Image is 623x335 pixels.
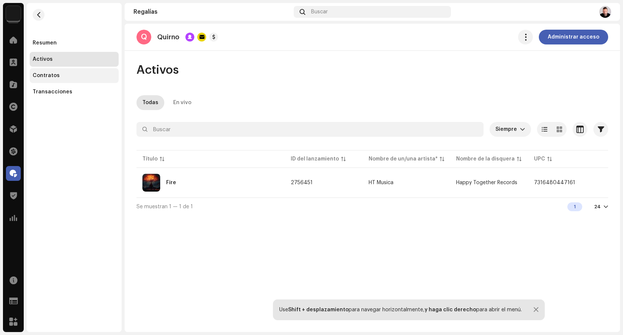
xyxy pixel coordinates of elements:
[166,180,176,185] div: Fire
[594,204,601,210] div: 24
[311,9,328,15] span: Buscar
[136,122,484,137] input: Buscar
[142,95,158,110] div: Todas
[495,122,520,137] span: Siempre
[33,40,57,46] div: Resumen
[599,6,611,18] img: d22b4095-d449-4ccf-9eb5-85ca29122d11
[456,155,515,163] div: Nombre de la disquera
[6,6,21,21] img: edd8793c-a1b1-4538-85bc-e24b6277bc1e
[33,56,53,62] div: Activos
[30,36,119,50] re-m-nav-item: Resumen
[567,202,582,211] div: 1
[136,63,179,77] span: Activos
[291,155,339,163] div: ID del lanzamiento
[136,204,193,209] span: Se muestran 1 — 1 de 1
[456,180,517,185] span: Happy Together Records
[136,30,151,44] div: Q
[548,30,599,44] span: Administrar acceso
[369,155,438,163] div: Nombre de un/una artista*
[142,155,158,163] div: Título
[142,174,160,192] img: 765c6f74-bf23-4f84-b796-552c75500136
[157,33,179,41] p: Quirno
[288,307,349,312] strong: Shift + desplazamiento
[369,180,444,185] span: HT Musica
[30,52,119,67] re-m-nav-item: Activos
[133,9,291,15] div: Regalías
[520,122,525,137] div: dropdown trigger
[30,84,119,99] re-m-nav-item: Transacciones
[539,30,608,44] button: Administrar acceso
[279,307,522,313] div: Use para navegar horizontalmente, para abrir el menú.
[291,180,313,185] span: 2756451
[369,180,393,185] div: HT Musica
[534,155,545,163] div: UPC
[534,180,575,185] span: 7316480447161
[425,307,476,312] strong: y haga clic derecho
[33,89,72,95] div: Transacciones
[33,73,60,79] div: Contratos
[173,95,191,110] div: En vivo
[30,68,119,83] re-m-nav-item: Contratos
